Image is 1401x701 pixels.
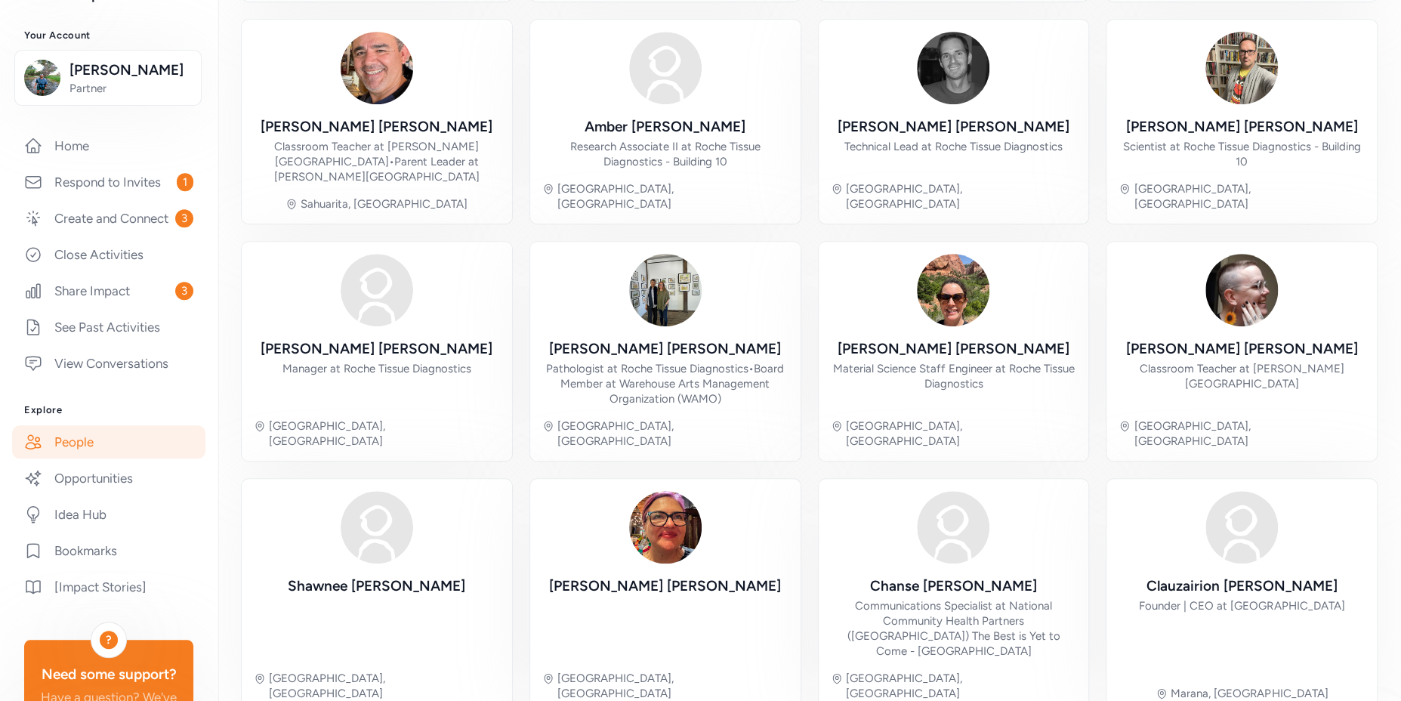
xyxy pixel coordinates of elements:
[542,139,788,169] div: Research Associate II at Roche Tissue Diagnostics - Building 10
[748,362,754,375] span: •
[12,238,205,271] a: Close Activities
[557,181,788,212] div: [GEOGRAPHIC_DATA], [GEOGRAPHIC_DATA]
[269,418,500,449] div: [GEOGRAPHIC_DATA], [GEOGRAPHIC_DATA]
[12,498,205,531] a: Idea Hub
[629,254,702,326] img: Avatar
[282,361,471,376] div: Manager at Roche Tissue Diagnostics
[12,534,205,567] a: Bookmarks
[24,29,193,42] h3: Your Account
[261,116,492,137] div: [PERSON_NAME] [PERSON_NAME]
[1126,338,1358,360] div: [PERSON_NAME] [PERSON_NAME]
[12,202,205,235] a: Create and Connect3
[301,196,468,212] div: Sahuarita, [GEOGRAPHIC_DATA]
[12,425,205,459] a: People
[269,671,500,701] div: [GEOGRAPHIC_DATA], [GEOGRAPHIC_DATA]
[846,671,1077,701] div: [GEOGRAPHIC_DATA], [GEOGRAPHIC_DATA]
[341,491,413,564] img: Avatar
[838,116,1069,137] div: [PERSON_NAME] [PERSON_NAME]
[12,570,205,604] a: [Impact Stories]
[69,60,192,81] span: [PERSON_NAME]
[1205,491,1278,564] img: Avatar
[557,418,788,449] div: [GEOGRAPHIC_DATA], [GEOGRAPHIC_DATA]
[846,418,1077,449] div: [GEOGRAPHIC_DATA], [GEOGRAPHIC_DATA]
[831,361,1077,391] div: Material Science Staff Engineer at Roche Tissue Diagnostics
[557,671,788,701] div: [GEOGRAPHIC_DATA], [GEOGRAPHIC_DATA]
[1146,576,1338,597] div: Clauzairion [PERSON_NAME]
[917,32,989,104] img: Avatar
[585,116,745,137] div: Amber [PERSON_NAME]
[12,310,205,344] a: See Past Activities
[542,361,788,406] div: Pathologist at Roche Tissue Diagnostics Board Member at Warehouse Arts Management Organization (W...
[917,491,989,564] img: Avatar
[844,139,1063,154] div: Technical Lead at Roche Tissue Diagnostics
[870,576,1037,597] div: Chanse [PERSON_NAME]
[175,209,193,227] span: 3
[261,338,492,360] div: [PERSON_NAME] [PERSON_NAME]
[24,404,193,416] h3: Explore
[1205,32,1278,104] img: Avatar
[838,338,1069,360] div: [PERSON_NAME] [PERSON_NAME]
[1205,254,1278,326] img: Avatar
[341,32,413,104] img: Avatar
[254,139,500,184] div: Classroom Teacher at [PERSON_NAME][GEOGRAPHIC_DATA] Parent Leader at [PERSON_NAME][GEOGRAPHIC_DATA]
[12,274,205,307] a: Share Impact3
[629,32,702,104] img: Avatar
[549,338,781,360] div: [PERSON_NAME] [PERSON_NAME]
[917,254,989,326] img: Avatar
[1171,686,1328,701] div: Marana, [GEOGRAPHIC_DATA]
[1119,361,1365,391] div: Classroom Teacher at [PERSON_NAME][GEOGRAPHIC_DATA]
[12,347,205,380] a: View Conversations
[69,81,192,96] span: Partner
[389,155,394,168] span: •
[12,129,205,162] a: Home
[1119,139,1365,169] div: Scientist at Roche Tissue Diagnostics - Building 10
[1134,418,1365,449] div: [GEOGRAPHIC_DATA], [GEOGRAPHIC_DATA]
[1134,181,1365,212] div: [GEOGRAPHIC_DATA], [GEOGRAPHIC_DATA]
[629,491,702,564] img: Avatar
[177,173,193,191] span: 1
[831,598,1077,659] div: Communications Specialist at National Community Health Partners ([GEOGRAPHIC_DATA]) The Best is Y...
[341,254,413,326] img: Avatar
[549,576,781,597] div: [PERSON_NAME] [PERSON_NAME]
[846,181,1077,212] div: [GEOGRAPHIC_DATA], [GEOGRAPHIC_DATA]
[175,282,193,300] span: 3
[36,664,181,685] div: Need some support?
[12,165,205,199] a: Respond to Invites1
[100,631,118,649] div: ?
[12,462,205,495] a: Opportunities
[1126,116,1358,137] div: [PERSON_NAME] [PERSON_NAME]
[288,576,465,597] div: Shawnee [PERSON_NAME]
[14,50,202,106] button: [PERSON_NAME]Partner
[1139,598,1344,613] div: Founder | CEO at [GEOGRAPHIC_DATA]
